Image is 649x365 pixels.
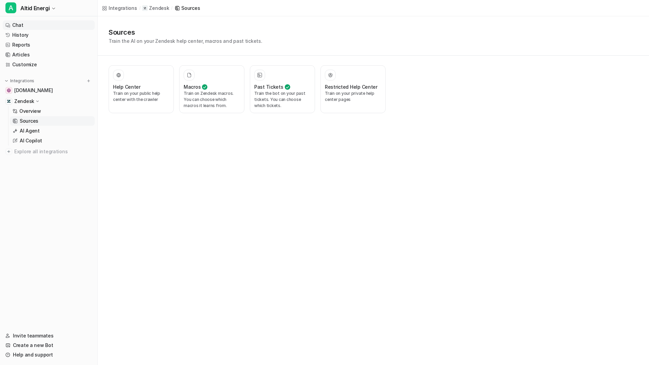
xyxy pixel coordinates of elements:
[142,5,169,12] a: Zendesk
[7,99,11,103] img: Zendesk
[3,147,95,156] a: Explore all integrations
[184,83,201,90] h3: Macros
[14,87,53,94] span: [DOMAIN_NAME]
[86,79,91,83] img: menu_add.svg
[7,88,11,92] img: altidenergi.dk
[10,136,95,145] a: AI Copilot
[109,65,174,113] button: Help CenterTrain on your public help center with the crawler
[174,4,200,12] a: Sources
[113,90,169,103] p: Train on your public help center with the crawler
[254,83,283,90] h3: Past Tickets
[3,30,95,40] a: History
[3,40,95,50] a: Reports
[10,106,95,116] a: Overview
[149,5,169,12] p: Zendesk
[109,27,262,37] h1: Sources
[10,116,95,126] a: Sources
[3,350,95,360] a: Help and support
[20,118,38,124] p: Sources
[3,86,95,95] a: altidenergi.dk[DOMAIN_NAME]
[14,98,34,105] p: Zendesk
[4,79,9,83] img: expand menu
[3,60,95,69] a: Customize
[109,37,262,45] p: Train the AI on your Zendesk help center, macros and past tickets.
[3,20,95,30] a: Chat
[10,78,34,84] p: Integrations
[102,4,137,12] a: Integrations
[181,4,200,12] div: Sources
[5,148,12,155] img: explore all integrations
[320,65,386,113] button: Restricted Help CenterTrain on your private help center pages
[3,50,95,59] a: Articles
[14,146,92,157] span: Explore all integrations
[3,77,36,84] button: Integrations
[139,5,141,11] span: /
[20,127,40,134] p: AI Agent
[250,65,315,113] button: Past TicketsTrain the bot on your past tickets. You can choose which tickets.
[184,90,240,109] p: Train on Zendesk macros. You can choose which macros it learns from.
[20,3,50,13] span: Altid Energi
[254,90,311,109] p: Train the bot on your past tickets. You can choose which tickets.
[5,2,16,13] span: A
[20,137,42,144] p: AI Copilot
[325,90,381,103] p: Train on your private help center pages
[3,341,95,350] a: Create a new Bot
[109,4,137,12] div: Integrations
[19,108,41,115] p: Overview
[179,65,244,113] button: MacrosTrain on Zendesk macros. You can choose which macros it learns from.
[113,83,141,90] h3: Help Center
[3,331,95,341] a: Invite teammates
[171,5,172,11] span: /
[325,83,377,90] h3: Restricted Help Center
[10,126,95,136] a: AI Agent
